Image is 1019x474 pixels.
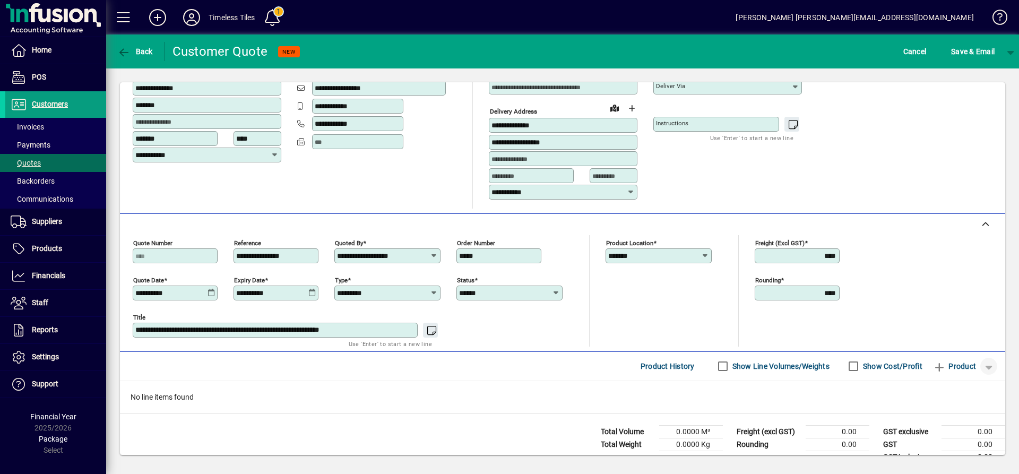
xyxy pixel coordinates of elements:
span: Back [117,47,153,56]
label: Show Cost/Profit [861,361,922,372]
label: Show Line Volumes/Weights [730,361,830,372]
mat-label: Product location [606,239,653,246]
td: 0.00 [942,425,1005,438]
td: Rounding [731,438,806,451]
a: Products [5,236,106,262]
a: Quotes [5,154,106,172]
a: Reports [5,317,106,343]
span: ave & Email [951,43,995,60]
div: Timeless Tiles [209,9,255,26]
td: GST [878,438,942,451]
a: View on map [606,99,623,116]
mat-label: Reference [234,239,261,246]
a: Financials [5,263,106,289]
mat-label: Order number [457,239,495,246]
td: 0.0000 Kg [659,438,723,451]
mat-label: Quote number [133,239,172,246]
span: NEW [282,48,296,55]
span: Reports [32,325,58,334]
button: Choose address [623,100,640,117]
button: Cancel [901,42,929,61]
span: Support [32,380,58,388]
span: Financial Year [30,412,76,421]
span: POS [32,73,46,81]
span: Home [32,46,51,54]
a: Home [5,37,106,64]
span: Financials [32,271,65,280]
a: Settings [5,344,106,370]
button: Save & Email [946,42,1000,61]
td: 0.00 [942,451,1005,464]
a: Communications [5,190,106,208]
mat-label: Expiry date [234,276,265,283]
a: POS [5,64,106,91]
span: Customers [32,100,68,108]
mat-label: Title [133,313,145,321]
mat-label: Type [335,276,348,283]
span: Quotes [11,159,41,167]
a: Backorders [5,172,106,190]
span: Suppliers [32,217,62,226]
td: Total Volume [595,425,659,438]
mat-label: Status [457,276,474,283]
app-page-header-button: Back [106,42,165,61]
td: 0.00 [806,425,869,438]
span: Package [39,435,67,443]
div: Customer Quote [172,43,268,60]
span: Products [32,244,62,253]
a: Suppliers [5,209,106,235]
button: Profile [175,8,209,27]
a: Knowledge Base [985,2,1006,37]
span: Backorders [11,177,55,185]
mat-hint: Use 'Enter' to start a new line [710,132,793,144]
a: Staff [5,290,106,316]
span: Cancel [903,43,927,60]
button: Product [928,357,981,376]
span: Payments [11,141,50,149]
span: Product [933,358,976,375]
a: Payments [5,136,106,154]
span: Invoices [11,123,44,131]
div: No line items found [120,381,1005,413]
span: Product History [641,358,695,375]
span: S [951,47,955,56]
mat-hint: Use 'Enter' to start a new line [349,338,432,350]
span: Settings [32,352,59,361]
span: Staff [32,298,48,307]
td: GST exclusive [878,425,942,438]
mat-label: Freight (excl GST) [755,239,805,246]
button: Back [115,42,156,61]
td: GST inclusive [878,451,942,464]
mat-label: Instructions [656,119,688,127]
button: Add [141,8,175,27]
mat-label: Deliver via [656,82,685,90]
div: [PERSON_NAME] [PERSON_NAME][EMAIL_ADDRESS][DOMAIN_NAME] [736,9,974,26]
mat-label: Quote date [133,276,164,283]
span: Communications [11,195,73,203]
a: Support [5,371,106,398]
td: 0.0000 M³ [659,425,723,438]
td: Freight (excl GST) [731,425,806,438]
mat-label: Rounding [755,276,781,283]
button: Product History [636,357,699,376]
mat-label: Quoted by [335,239,363,246]
a: Invoices [5,118,106,136]
td: 0.00 [942,438,1005,451]
td: 0.00 [806,438,869,451]
td: Total Weight [595,438,659,451]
